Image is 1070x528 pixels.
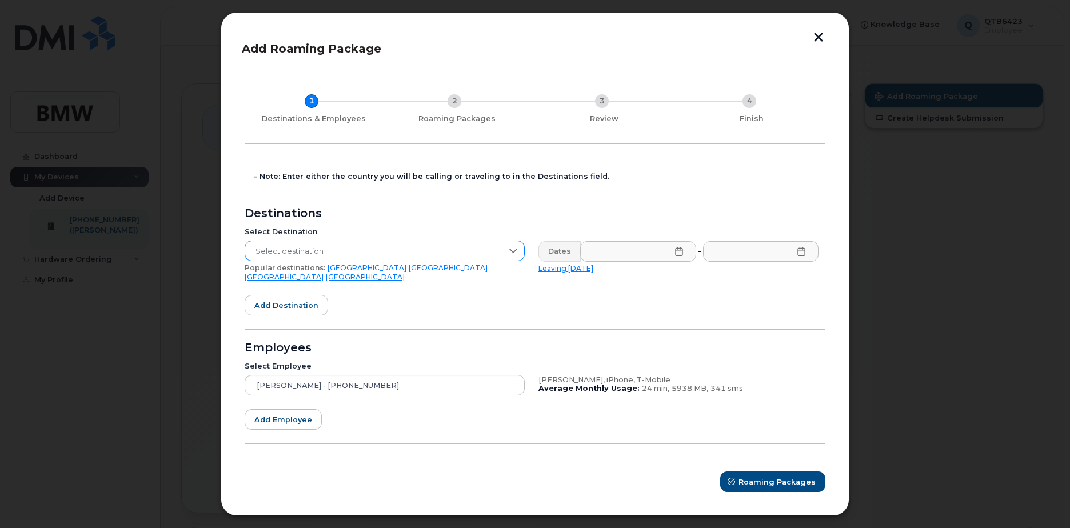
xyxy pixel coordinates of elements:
[254,414,312,425] span: Add employee
[388,114,526,123] div: Roaming Packages
[696,241,704,262] div: -
[538,264,593,273] a: Leaving [DATE]
[720,471,825,492] button: Roaming Packages
[448,94,461,108] div: 2
[254,172,825,181] div: - Note: Enter either the country you will be calling or traveling to in the Destinations field.
[703,241,819,262] input: Please fill out this field
[535,114,673,123] div: Review
[710,384,743,393] span: 341 sms
[245,273,324,281] a: [GEOGRAPHIC_DATA]
[538,375,819,385] div: [PERSON_NAME], iPhone, T-Mobile
[682,114,821,123] div: Finish
[245,241,502,262] span: Select destination
[326,273,405,281] a: [GEOGRAPHIC_DATA]
[245,295,328,315] button: Add destination
[538,384,640,393] b: Average Monthly Usage:
[242,42,381,55] span: Add Roaming Package
[409,263,488,272] a: [GEOGRAPHIC_DATA]
[1020,478,1061,519] iframe: Messenger Launcher
[245,263,325,272] span: Popular destinations:
[738,477,816,487] span: Roaming Packages
[595,94,609,108] div: 3
[254,300,318,311] span: Add destination
[580,241,696,262] input: Please fill out this field
[642,384,669,393] span: 24 min,
[245,227,525,237] div: Select Destination
[245,343,825,353] div: Employees
[245,209,825,218] div: Destinations
[245,409,322,430] button: Add employee
[742,94,756,108] div: 4
[245,362,525,371] div: Select Employee
[672,384,708,393] span: 5938 MB,
[328,263,406,272] a: [GEOGRAPHIC_DATA]
[245,375,525,395] input: Search device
